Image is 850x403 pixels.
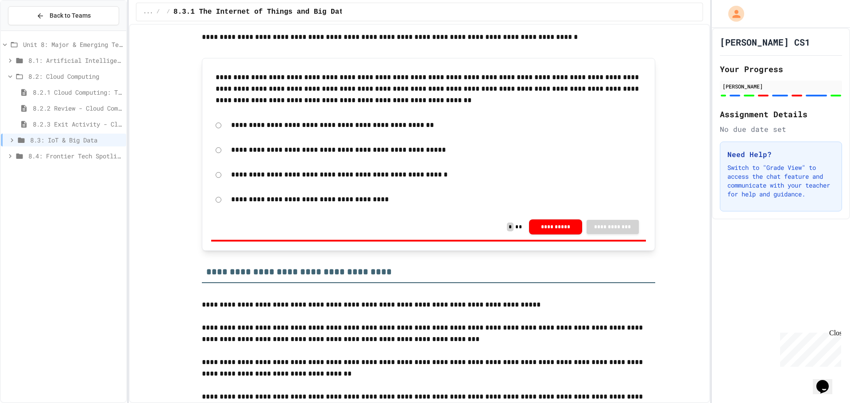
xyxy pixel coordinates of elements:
[720,36,810,48] h1: [PERSON_NAME] CS1
[50,11,91,20] span: Back to Teams
[813,368,841,394] iframe: chat widget
[28,151,123,161] span: 8.4: Frontier Tech Spotlight
[23,40,123,49] span: Unit 8: Major & Emerging Technologies
[727,149,835,160] h3: Need Help?
[28,72,123,81] span: 8.2: Cloud Computing
[719,4,746,24] div: My Account
[174,7,471,17] span: 8.3.1 The Internet of Things and Big Data: Our Connected Digital World
[8,6,119,25] button: Back to Teams
[28,56,123,65] span: 8.1: Artificial Intelligence Basics
[143,8,153,15] span: ...
[722,82,839,90] div: [PERSON_NAME]
[30,135,123,145] span: 8.3: IoT & Big Data
[167,8,170,15] span: /
[4,4,61,56] div: Chat with us now!Close
[33,88,123,97] span: 8.2.1 Cloud Computing: Transforming the Digital World
[33,119,123,129] span: 8.2.3 Exit Activity - Cloud Service Detective
[720,63,842,75] h2: Your Progress
[720,124,842,134] div: No due date set
[727,163,835,199] p: Switch to "Grade View" to access the chat feature and communicate with your teacher for help and ...
[720,108,842,120] h2: Assignment Details
[156,8,159,15] span: /
[777,329,841,367] iframe: chat widget
[33,104,123,113] span: 8.2.2 Review - Cloud Computing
